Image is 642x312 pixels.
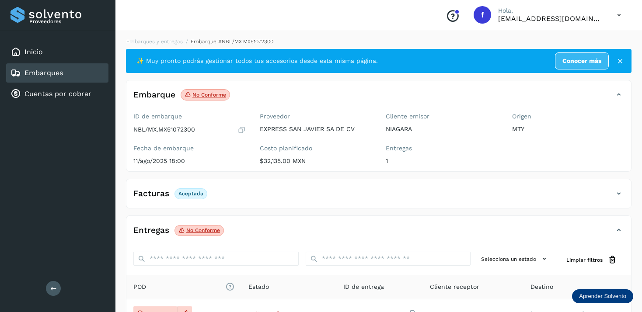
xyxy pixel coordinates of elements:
label: ID de embarque [133,113,246,120]
div: Embarques [6,63,108,83]
h4: Entregas [133,225,169,236]
a: Conocer más [555,52,609,69]
p: EXPRESS SAN JAVIER SA DE CV [260,125,372,133]
a: Cuentas por cobrar [24,90,91,98]
p: No conforme [186,227,220,233]
span: Embarque #NBL/MX.MX51072300 [191,38,273,45]
p: 11/ago/2025 18:00 [133,157,246,165]
p: NIAGARA [386,125,498,133]
span: Cliente receptor [430,282,479,291]
label: Costo planificado [260,145,372,152]
span: Destino [530,282,553,291]
span: ID de entrega [343,282,384,291]
div: FacturasAceptada [126,186,631,208]
label: Proveedor [260,113,372,120]
p: No conforme [192,92,226,98]
p: 1 [386,157,498,165]
div: EntregasNo conforme [126,223,631,245]
p: NBL/MX.MX51072300 [133,126,195,133]
p: MTY [512,125,625,133]
p: Proveedores [29,18,105,24]
nav: breadcrumb [126,38,632,45]
button: Selecciona un estado [478,252,552,266]
p: Hola, [498,7,603,14]
div: Aprender Solvento [572,289,633,303]
label: Origen [512,113,625,120]
p: facturacion@expresssanjavier.com [498,14,603,23]
p: $32,135.00 MXN [260,157,372,165]
span: Limpiar filtros [566,256,603,264]
a: Embarques y entregas [126,38,183,45]
span: Estado [248,282,269,291]
button: Limpiar filtros [559,252,624,268]
span: POD [133,282,234,291]
label: Fecha de embarque [133,145,246,152]
a: Embarques [24,69,63,77]
div: EmbarqueNo conforme [126,87,631,109]
h4: Embarque [133,90,175,100]
h4: Facturas [133,189,169,199]
p: Aceptada [178,191,203,197]
div: Inicio [6,42,108,62]
label: Entregas [386,145,498,152]
p: Aprender Solvento [579,293,626,300]
div: Cuentas por cobrar [6,84,108,104]
span: ✨ Muy pronto podrás gestionar todos tus accesorios desde esta misma página. [136,56,378,66]
a: Inicio [24,48,43,56]
label: Cliente emisor [386,113,498,120]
